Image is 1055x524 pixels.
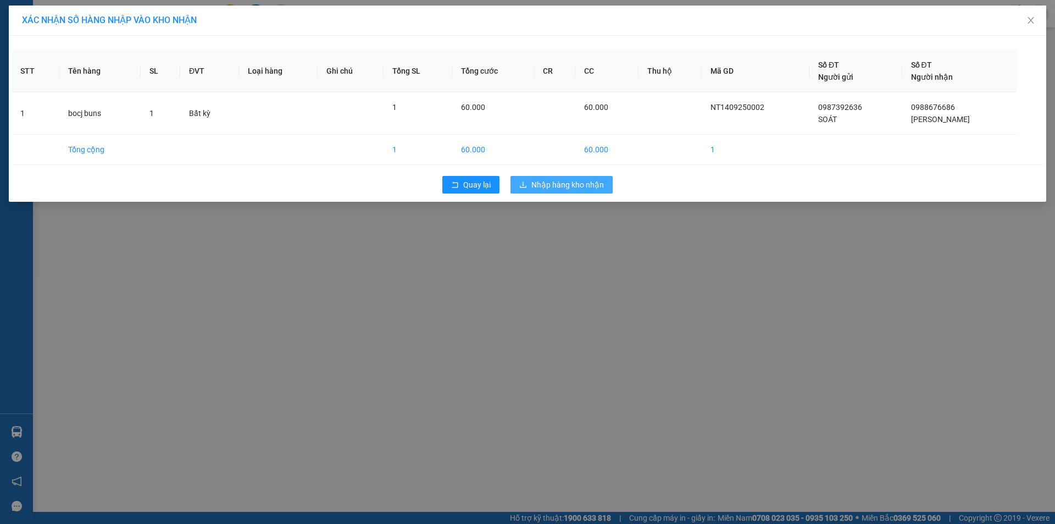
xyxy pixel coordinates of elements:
[911,60,932,69] span: Số ĐT
[702,135,809,165] td: 1
[239,50,318,92] th: Loại hàng
[710,103,764,112] span: NT1409250002
[59,135,140,165] td: Tổng cộng
[451,181,459,190] span: rollback
[575,50,638,92] th: CC
[911,73,953,81] span: Người nhận
[12,92,59,135] td: 1
[149,109,154,118] span: 1
[911,115,970,124] span: [PERSON_NAME]
[12,50,59,92] th: STT
[180,92,239,135] td: Bất kỳ
[519,181,527,190] span: download
[14,14,96,69] img: logo.jpg
[14,75,213,93] b: GỬI : VP 47 [PERSON_NAME]
[452,135,534,165] td: 60.000
[818,115,837,124] span: SOÁT
[638,50,702,92] th: Thu hộ
[59,92,140,135] td: bocj buns
[818,103,862,112] span: 0987392636
[463,179,491,191] span: Quay lại
[22,15,197,25] span: XÁC NHẬN SỐ HÀNG NHẬP VÀO KHO NHẬN
[911,103,955,112] span: 0988676686
[534,50,575,92] th: CR
[384,135,452,165] td: 1
[531,179,604,191] span: Nhập hàng kho nhận
[1015,5,1046,36] button: Close
[510,176,613,194] button: downloadNhập hàng kho nhận
[452,50,534,92] th: Tổng cước
[103,27,459,41] li: 271 - [PERSON_NAME] - [GEOGRAPHIC_DATA] - [GEOGRAPHIC_DATA]
[59,50,140,92] th: Tên hàng
[392,103,397,112] span: 1
[442,176,499,194] button: rollbackQuay lại
[584,103,608,112] span: 60.000
[141,50,180,92] th: SL
[384,50,452,92] th: Tổng SL
[180,50,239,92] th: ĐVT
[318,50,384,92] th: Ghi chú
[702,50,809,92] th: Mã GD
[1026,16,1035,25] span: close
[575,135,638,165] td: 60.000
[818,60,839,69] span: Số ĐT
[461,103,485,112] span: 60.000
[818,73,853,81] span: Người gửi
